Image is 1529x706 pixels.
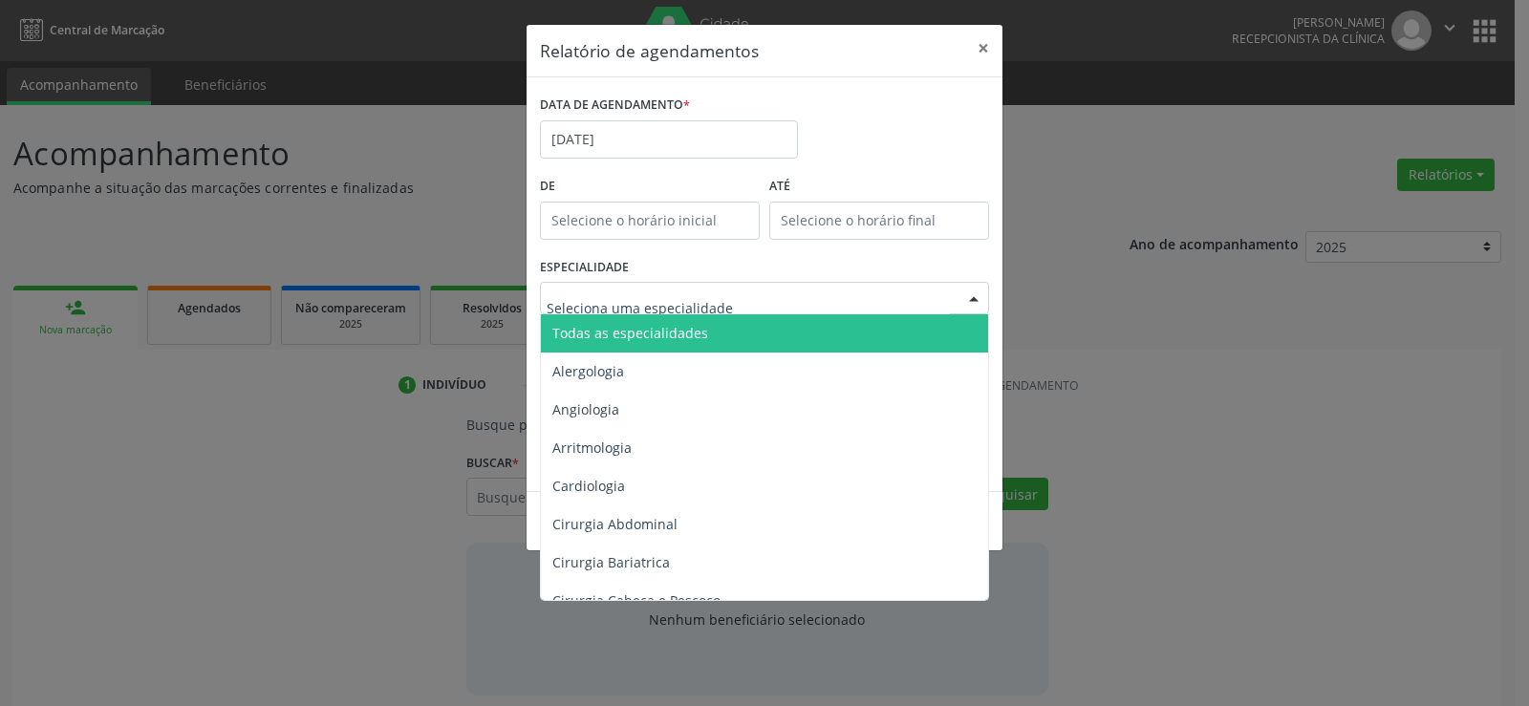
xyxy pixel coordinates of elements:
[552,362,624,380] span: Alergologia
[964,25,1002,72] button: Close
[540,172,760,202] label: De
[552,553,670,571] span: Cirurgia Bariatrica
[547,289,950,327] input: Seleciona uma especialidade
[769,172,989,202] label: ATÉ
[769,202,989,240] input: Selecione o horário final
[540,253,629,283] label: ESPECIALIDADE
[552,477,625,495] span: Cardiologia
[552,439,632,457] span: Arritmologia
[552,591,721,610] span: Cirurgia Cabeça e Pescoço
[552,400,619,418] span: Angiologia
[552,515,678,533] span: Cirurgia Abdominal
[540,120,798,159] input: Selecione uma data ou intervalo
[540,91,690,120] label: DATA DE AGENDAMENTO
[552,324,708,342] span: Todas as especialidades
[540,202,760,240] input: Selecione o horário inicial
[540,38,759,63] h5: Relatório de agendamentos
